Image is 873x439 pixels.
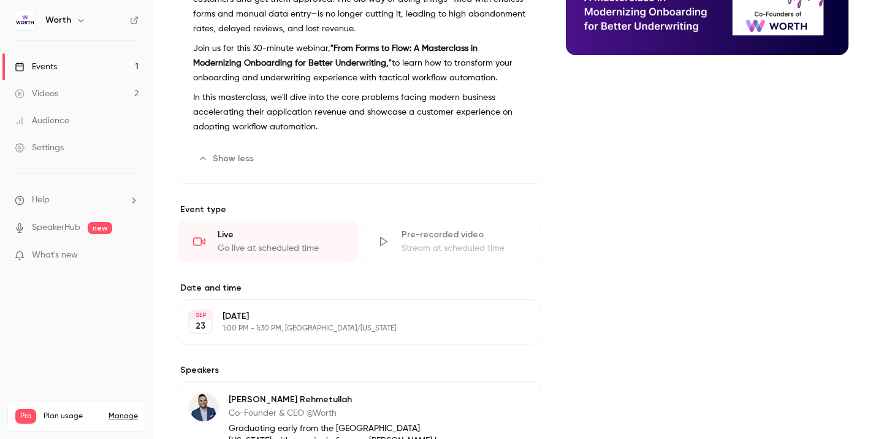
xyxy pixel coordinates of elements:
div: Live [218,229,341,241]
p: [DATE] [223,310,476,323]
div: Settings [15,142,64,154]
div: Events [15,61,57,73]
span: Pro [15,409,36,424]
p: 23 [196,320,205,332]
p: 1:00 PM - 1:30 PM, [GEOGRAPHIC_DATA]/[US_STATE] [223,324,476,334]
p: Join us for this 30-minute webinar, to learn how to transform your onboarding and underwriting ex... [193,41,526,85]
span: Help [32,194,50,207]
div: SEP [189,311,212,319]
p: Event type [178,204,541,216]
div: Audience [15,115,69,127]
span: Plan usage [44,411,101,421]
h6: Worth [45,14,71,26]
span: What's new [32,249,78,262]
label: Date and time [178,282,541,294]
div: Pre-recorded video [402,229,525,241]
div: Stream at scheduled time [402,242,525,254]
a: SpeakerHub [32,221,80,234]
label: Speakers [178,364,541,376]
span: new [88,222,112,234]
img: Worth [15,10,35,30]
div: LiveGo live at scheduled time [178,221,357,262]
li: help-dropdown-opener [15,194,139,207]
button: Show less [193,149,261,169]
div: Pre-recorded videoStream at scheduled time [362,221,541,262]
a: Manage [109,411,138,421]
p: In this masterclass, we'll dive into the core problems facing modern business accelerating their ... [193,90,526,134]
strong: "From Forms to Flow: A Masterclass in Modernizing Onboarding for Better Underwriting," [193,44,478,67]
div: Go live at scheduled time [218,242,341,254]
p: [PERSON_NAME] Rehmetullah [229,394,462,406]
p: Co-Founder & CEO @Worth [229,407,462,419]
div: Videos [15,88,58,100]
img: Sal Rehmetullah [189,392,218,422]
